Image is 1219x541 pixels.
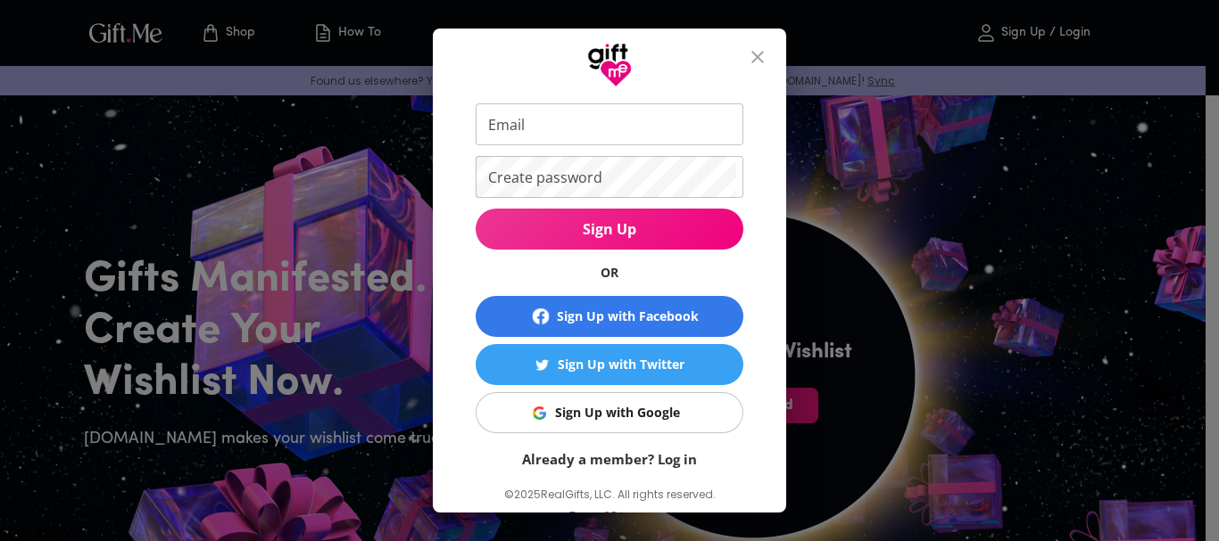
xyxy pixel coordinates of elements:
[533,406,546,420] img: Sign Up with Google
[558,355,684,374] div: Sign Up with Twitter
[476,483,743,506] p: © 2025 RealGifts, LLC. All rights reserved.
[476,344,743,385] button: Sign Up with TwitterSign Up with Twitter
[569,508,603,523] a: Terms
[587,43,632,87] img: GiftMe Logo
[476,46,743,89] h6: Start Your Wishlist and Get What You Love
[522,450,697,468] a: Already a member? Log in
[736,36,779,78] button: close
[476,219,743,239] span: Sign Up
[611,508,651,523] a: Privacy
[476,209,743,250] button: Sign Up
[476,392,743,433] button: Sign Up with GoogleSign Up with Google
[476,264,743,282] h6: OR
[557,307,699,326] div: Sign Up with Facebook
[555,403,680,422] div: Sign Up with Google
[535,358,549,372] img: Sign Up with Twitter
[603,506,611,540] p: &
[476,296,743,337] button: Sign Up with Facebook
